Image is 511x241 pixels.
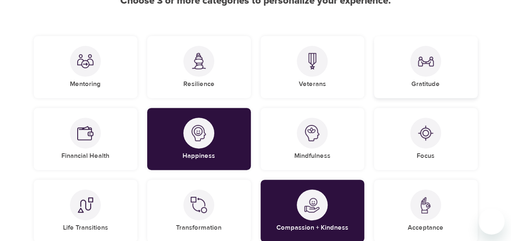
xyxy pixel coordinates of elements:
[183,152,215,160] h5: Happiness
[417,152,435,160] h5: Focus
[63,224,108,232] h5: Life Transitions
[77,197,94,213] img: Life Transitions
[147,108,251,170] div: HappinessHappiness
[191,197,207,213] img: Transformation
[417,53,434,69] img: Gratitude
[294,152,331,160] h5: Mindfulness
[77,125,94,141] img: Financial Health
[417,125,434,141] img: Focus
[61,152,109,160] h5: Financial Health
[304,53,320,69] img: Veterans
[183,80,215,88] h5: Resilience
[191,53,207,69] img: Resilience
[34,36,137,98] div: MentoringMentoring
[411,80,440,88] h5: Gratitude
[299,80,326,88] h5: Veterans
[191,125,207,141] img: Happiness
[147,36,251,98] div: ResilienceResilience
[70,80,101,88] h5: Mentoring
[261,108,364,170] div: MindfulnessMindfulness
[77,53,94,69] img: Mentoring
[304,125,320,141] img: Mindfulness
[417,197,434,213] img: Acceptance
[276,224,348,232] h5: Compassion + Kindness
[408,224,444,232] h5: Acceptance
[478,209,504,235] iframe: Button to launch messaging window
[374,36,478,98] div: GratitudeGratitude
[176,224,222,232] h5: Transformation
[304,197,320,213] img: Compassion + Kindness
[261,36,364,98] div: VeteransVeterans
[374,108,478,170] div: FocusFocus
[34,108,137,170] div: Financial HealthFinancial Health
